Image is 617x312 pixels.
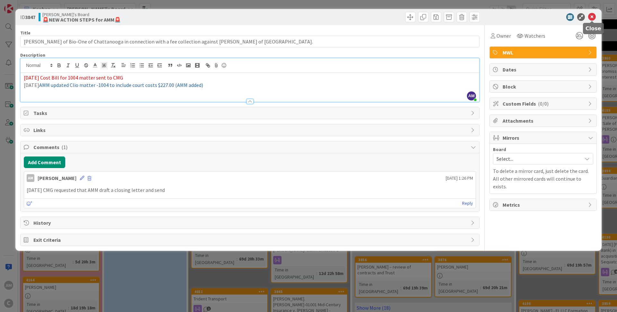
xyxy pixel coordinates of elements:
a: Reply [462,199,473,207]
span: Exit Criteria [33,236,468,244]
span: ID [20,13,35,21]
h5: Close [586,25,601,32]
label: Title [20,30,31,36]
span: Description [20,52,45,58]
span: Tasks [33,109,468,117]
span: Metrics [503,201,585,209]
span: Custom Fields [503,100,585,108]
span: History [33,219,468,227]
span: Owner [496,32,511,40]
div: AM [27,174,34,182]
span: Comments [33,143,468,151]
span: AM [467,91,476,100]
span: ( 0/0 ) [538,100,549,107]
span: [PERSON_NAME]'s Board [42,12,121,17]
span: Links [33,126,468,134]
span: MWL [503,49,585,56]
span: Board [493,147,506,152]
button: Add Comment [24,156,65,168]
span: Attachments [503,117,585,125]
b: 3847 [25,14,35,20]
span: [DATE] 1:26 PM [446,175,473,182]
span: Select... [496,154,579,163]
span: [DATE] Cost Bill for 1004 matter sent to CMG [24,74,123,81]
div: [PERSON_NAME] [38,174,76,182]
input: type card name here... [20,36,479,47]
span: ( 1 ) [61,144,67,150]
span: Mirrors [503,134,585,142]
p: To delete a mirror card, just delete the card. All other mirrored cards will continue to exists. [493,167,593,190]
span: Block [503,83,585,90]
p: [DATE] [24,81,476,89]
span: AMM updated Clio matter -1004 to include court costs $227.00 (AMM added) [39,82,203,88]
p: [DATE] CMG requested that AMM draft a closing letter and send [27,186,473,194]
span: Dates [503,66,585,73]
b: 🚨NEW ACTION STEPS for AMM🚨 [42,17,121,22]
span: Watchers [524,32,545,40]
